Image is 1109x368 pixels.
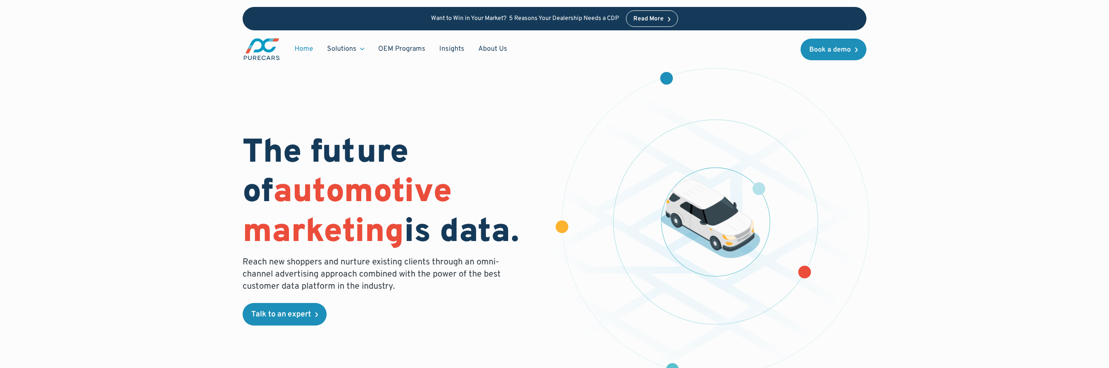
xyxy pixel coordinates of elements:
[633,16,664,22] div: Read More
[243,303,327,326] a: Talk to an expert
[661,179,761,258] img: illustration of a vehicle
[431,15,619,23] p: Want to Win in Your Market? 5 Reasons Your Dealership Needs a CDP
[243,256,506,293] p: Reach new shoppers and nurture existing clients through an omni-channel advertising approach comb...
[251,311,311,319] div: Talk to an expert
[288,41,320,57] a: Home
[626,10,678,27] a: Read More
[432,41,471,57] a: Insights
[371,41,432,57] a: OEM Programs
[327,44,357,54] div: Solutions
[809,46,851,53] div: Book a demo
[243,134,544,253] h1: The future of is data.
[243,172,452,253] span: automotive marketing
[243,37,281,61] a: main
[801,39,866,60] a: Book a demo
[320,41,371,57] div: Solutions
[471,41,514,57] a: About Us
[243,37,281,61] img: purecars logo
